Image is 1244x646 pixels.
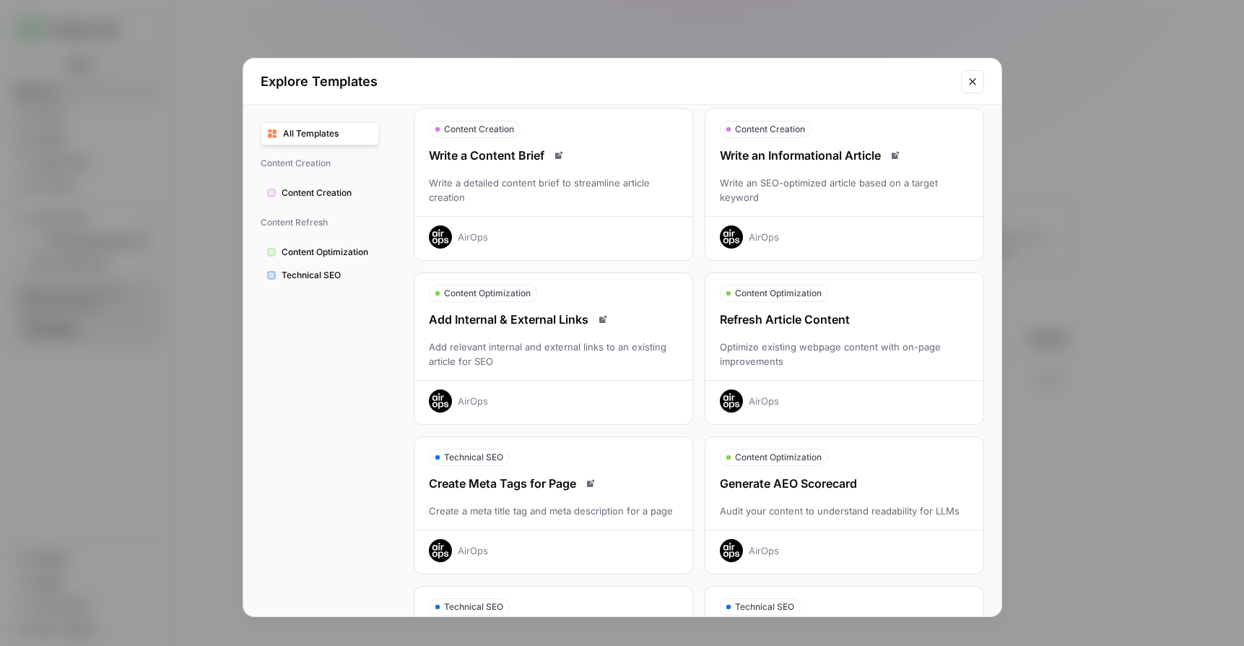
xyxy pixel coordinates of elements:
[444,123,514,136] span: Content Creation
[414,475,692,492] div: Create Meta Tags for Page
[735,451,822,464] span: Content Optimization
[749,230,779,244] div: AirOps
[282,269,373,282] span: Technical SEO
[887,147,904,164] a: Read docs
[705,108,984,261] button: Content CreationWrite an Informational ArticleRead docsWrite an SEO-optimized article based on a ...
[705,272,984,425] button: Content OptimizationRefresh Article ContentOptimize existing webpage content with on-page improve...
[444,287,531,300] span: Content Optimization
[414,176,692,204] div: Write a detailed content brief to streamline article creation
[414,504,692,518] div: Create a meta title tag and meta description for a page
[444,600,503,613] span: Technical SEO
[735,287,822,300] span: Content Optimization
[414,147,692,164] div: Write a Content Brief
[261,241,379,264] button: Content Optimization
[550,147,567,164] a: Read docs
[705,311,983,328] div: Refresh Article Content
[458,230,488,244] div: AirOps
[705,176,983,204] div: Write an SEO-optimized article based on a target keyword
[414,108,693,261] button: Content CreationWrite a Content BriefRead docsWrite a detailed content brief to streamline articl...
[261,122,379,145] button: All Templates
[414,340,692,369] div: Add relevant internal and external links to an existing article for SEO
[705,436,984,574] button: Content OptimizationGenerate AEO ScorecardAudit your content to understand readability for LLMsAi...
[594,311,612,328] a: Read docs
[735,123,805,136] span: Content Creation
[749,394,779,408] div: AirOps
[261,181,379,204] button: Content Creation
[458,394,488,408] div: AirOps
[749,543,779,558] div: AirOps
[444,451,503,464] span: Technical SEO
[282,246,373,259] span: Content Optimization
[414,436,693,574] button: Technical SEOCreate Meta Tags for PageRead docsCreate a meta title tag and meta description for a...
[283,127,373,140] span: All Templates
[705,504,983,518] div: Audit your content to understand readability for LLMs
[261,210,379,235] span: Content Refresh
[261,264,379,287] button: Technical SEO
[705,340,983,369] div: Optimize existing webpage content with on-page improvements
[458,543,488,558] div: AirOps
[705,147,983,164] div: Write an Informational Article
[282,186,373,199] span: Content Creation
[261,151,379,176] span: Content Creation
[414,311,692,328] div: Add Internal & External Links
[414,272,693,425] button: Content OptimizationAdd Internal & External LinksRead docsAdd relevant internal and external link...
[705,475,983,492] div: Generate AEO Scorecard
[582,475,599,492] a: Read docs
[961,70,984,93] button: Close modal
[735,600,794,613] span: Technical SEO
[261,72,952,92] h2: Explore Templates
